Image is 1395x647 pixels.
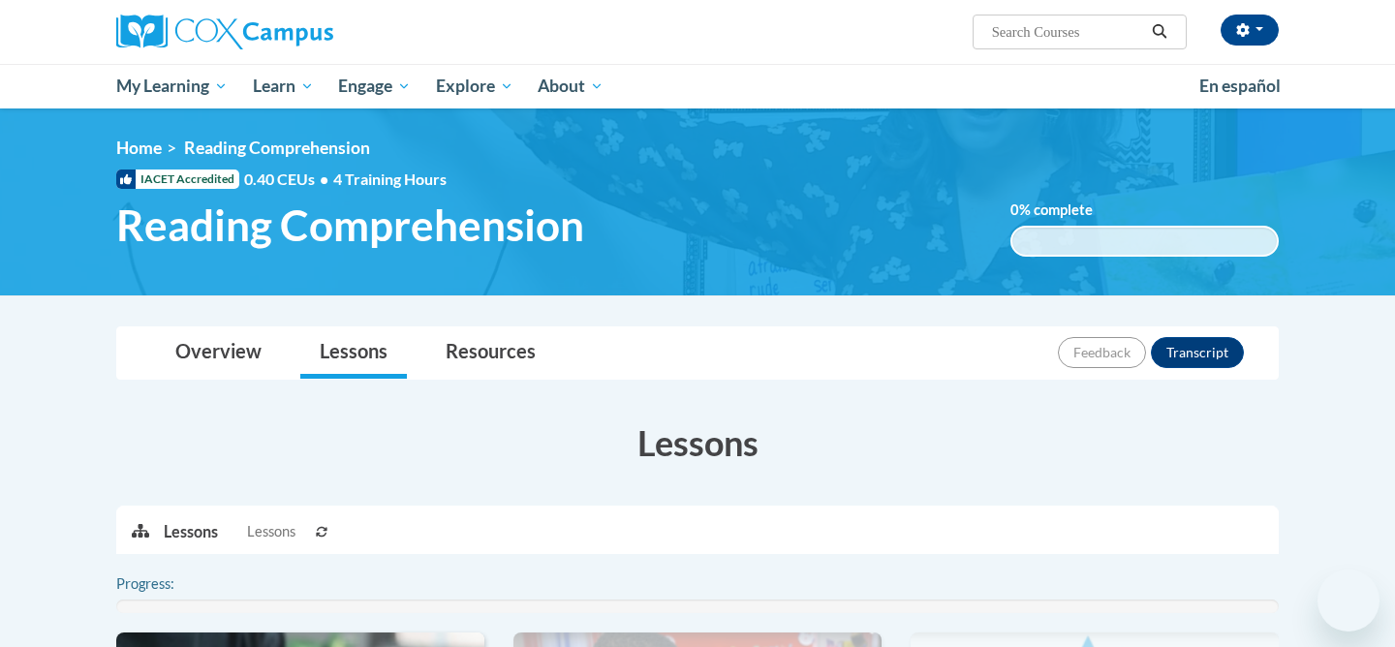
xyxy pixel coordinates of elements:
button: Search [1145,20,1174,44]
a: My Learning [104,64,240,108]
span: En español [1199,76,1281,96]
a: Explore [423,64,526,108]
a: Engage [325,64,423,108]
span: My Learning [116,75,228,98]
span: About [538,75,604,98]
span: 0.40 CEUs [244,169,333,190]
label: Progress: [116,573,228,595]
span: Lessons [247,521,295,542]
a: About [526,64,617,108]
button: Transcript [1151,337,1244,368]
span: Learn [253,75,314,98]
a: Lessons [300,327,407,379]
a: Home [116,138,162,158]
span: Explore [436,75,513,98]
span: Reading Comprehension [184,138,370,158]
span: 0 [1010,201,1019,218]
span: Engage [338,75,411,98]
h3: Lessons [116,418,1279,467]
div: Main menu [87,64,1308,108]
button: Feedback [1058,337,1146,368]
span: • [320,169,328,188]
iframe: Button to launch messaging window [1317,570,1379,632]
a: Learn [240,64,326,108]
span: IACET Accredited [116,169,239,189]
label: % complete [1010,200,1122,221]
button: Account Settings [1221,15,1279,46]
p: Lessons [164,521,218,542]
input: Search Courses [990,20,1145,44]
span: Reading Comprehension [116,200,584,251]
img: Cox Campus [116,15,333,49]
a: Cox Campus [116,15,484,49]
span: 4 Training Hours [333,169,447,188]
a: Resources [426,327,555,379]
a: Overview [156,327,281,379]
a: En español [1187,66,1293,107]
